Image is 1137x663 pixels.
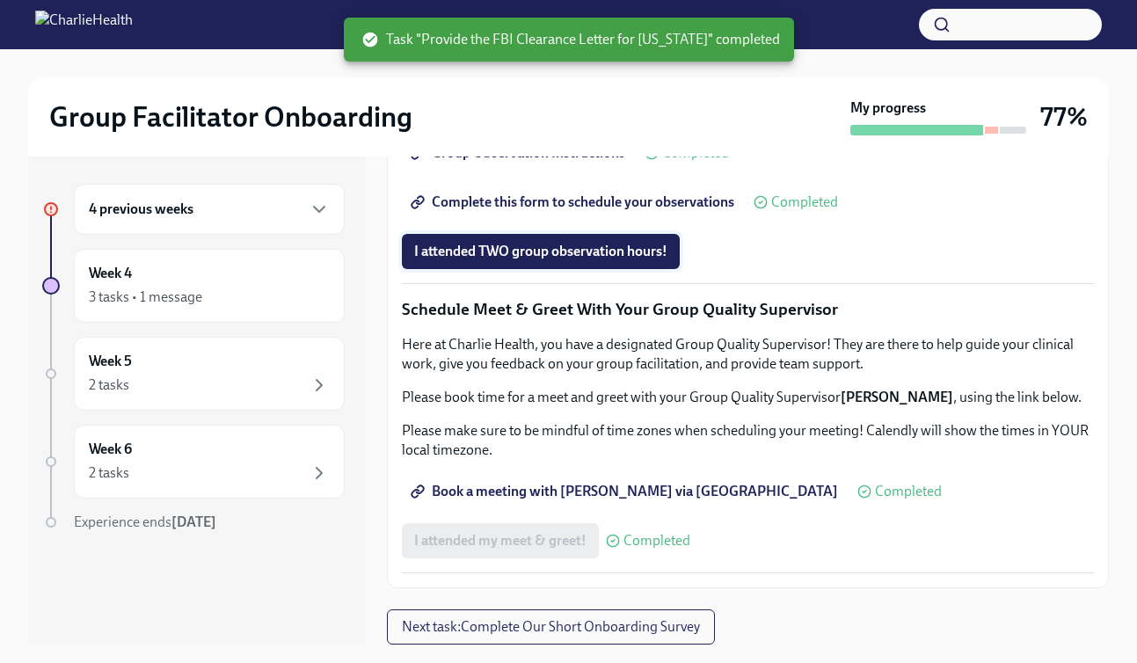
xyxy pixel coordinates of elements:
strong: My progress [850,98,926,118]
span: Experience ends [74,514,216,530]
p: Please make sure to be mindful of time zones when scheduling your meeting! Calendly will show the... [402,421,1094,460]
span: Task "Provide the FBI Clearance Letter for [US_STATE]" completed [361,30,780,49]
p: Please book time for a meet and greet with your Group Quality Supervisor , using the link below. [402,388,1094,407]
button: Next task:Complete Our Short Onboarding Survey [387,609,715,645]
h6: Week 6 [89,440,132,459]
img: CharlieHealth [35,11,133,39]
h3: 77% [1040,101,1088,133]
button: I attended TWO group observation hours! [402,234,680,269]
a: Week 62 tasks [42,425,345,499]
span: Book a meeting with [PERSON_NAME] via [GEOGRAPHIC_DATA] [414,483,838,500]
a: Complete this form to schedule your observations [402,185,747,220]
span: Completed [875,484,942,499]
div: 2 tasks [89,375,129,395]
h2: Group Facilitator Onboarding [49,99,412,135]
p: Schedule Meet & Greet With Your Group Quality Supervisor [402,298,1094,321]
a: Week 43 tasks • 1 message [42,249,345,323]
span: Next task : Complete Our Short Onboarding Survey [402,618,700,636]
span: Completed [662,146,729,160]
a: Book a meeting with [PERSON_NAME] via [GEOGRAPHIC_DATA] [402,474,850,509]
h6: Week 5 [89,352,132,371]
span: I attended TWO group observation hours! [414,243,667,260]
p: Here at Charlie Health, you have a designated Group Quality Supervisor! They are there to help gu... [402,335,1094,374]
span: Complete this form to schedule your observations [414,193,734,211]
a: Week 52 tasks [42,337,345,411]
div: 4 previous weeks [74,184,345,235]
strong: [DATE] [171,514,216,530]
div: 3 tasks • 1 message [89,288,202,307]
span: Completed [623,534,690,548]
span: Completed [771,195,838,209]
div: 2 tasks [89,463,129,483]
strong: [PERSON_NAME] [841,389,953,405]
h6: 4 previous weeks [89,200,193,219]
h6: Week 4 [89,264,132,283]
